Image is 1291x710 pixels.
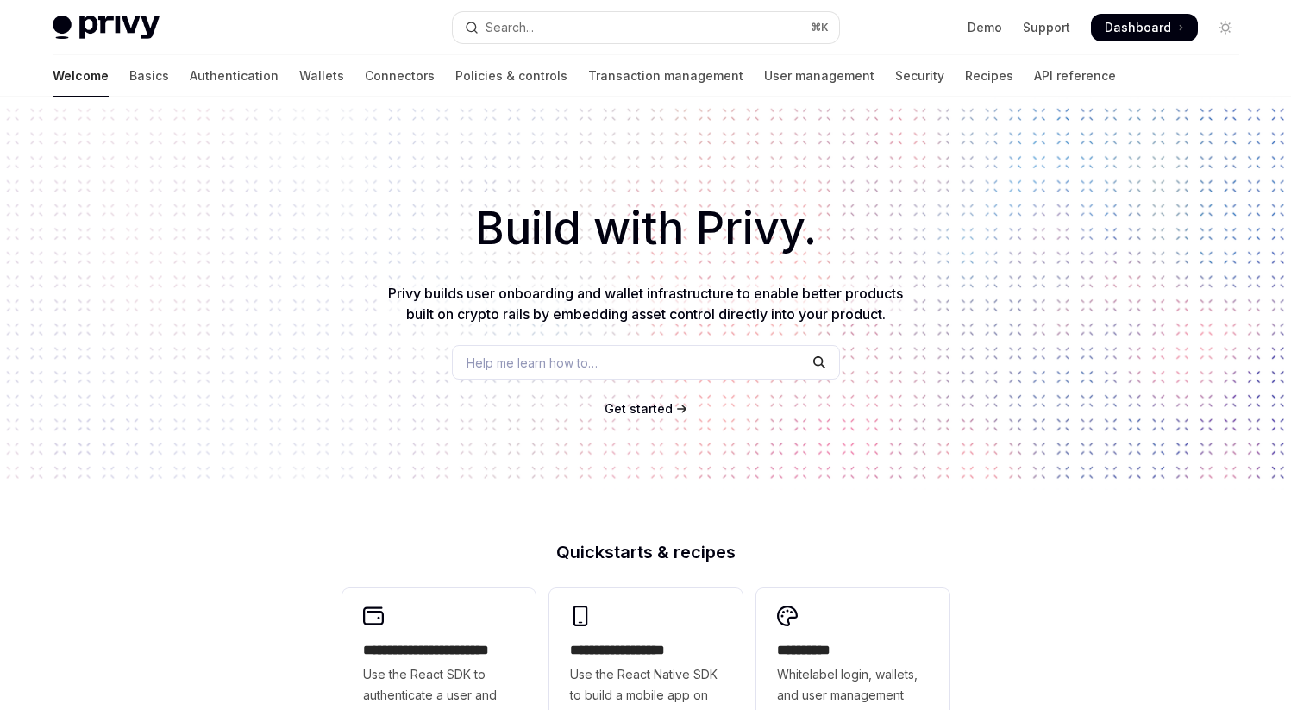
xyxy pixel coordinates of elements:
[1105,19,1171,36] span: Dashboard
[811,21,829,35] span: ⌘ K
[588,55,743,97] a: Transaction management
[605,400,673,418] a: Get started
[53,55,109,97] a: Welcome
[453,12,839,43] button: Open search
[968,19,1002,36] a: Demo
[1091,14,1198,41] a: Dashboard
[455,55,567,97] a: Policies & controls
[1023,19,1070,36] a: Support
[388,285,903,323] span: Privy builds user onboarding and wallet infrastructure to enable better products built on crypto ...
[1034,55,1116,97] a: API reference
[365,55,435,97] a: Connectors
[53,16,160,40] img: light logo
[1212,14,1239,41] button: Toggle dark mode
[605,401,673,416] span: Get started
[486,17,534,38] div: Search...
[965,55,1013,97] a: Recipes
[129,55,169,97] a: Basics
[895,55,944,97] a: Security
[28,195,1263,262] h1: Build with Privy.
[299,55,344,97] a: Wallets
[764,55,874,97] a: User management
[467,354,598,372] span: Help me learn how to…
[190,55,279,97] a: Authentication
[342,543,949,561] h2: Quickstarts & recipes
